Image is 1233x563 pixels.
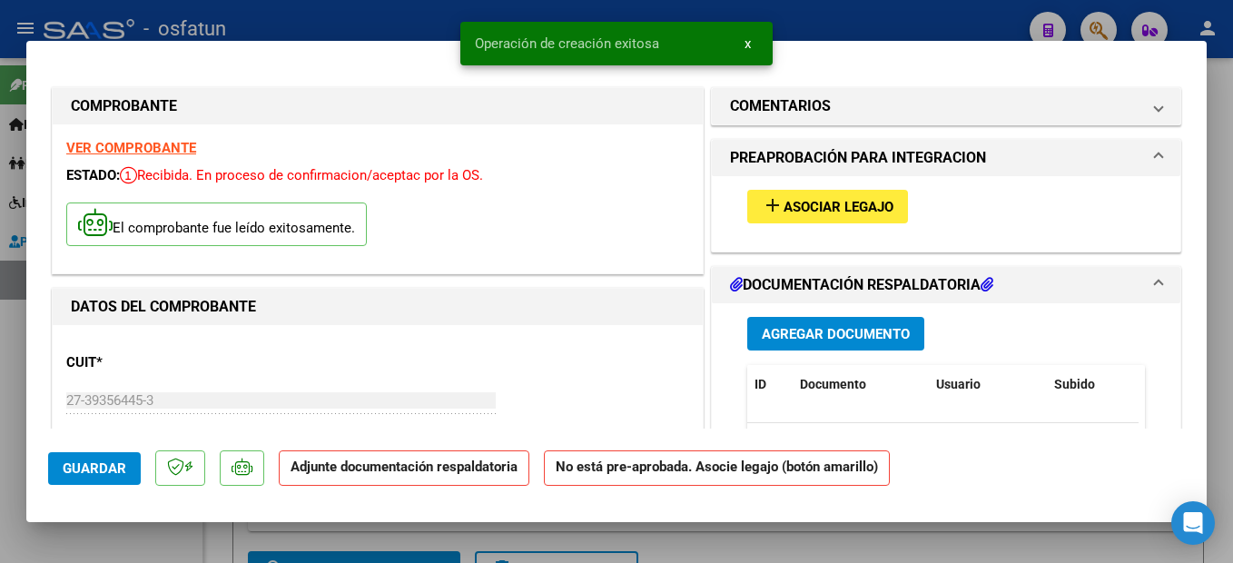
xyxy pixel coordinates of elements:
span: Subido [1054,377,1095,391]
span: ID [755,377,766,391]
mat-expansion-panel-header: PREAPROBACIÓN PARA INTEGRACION [712,140,1180,176]
strong: No está pre-aprobada. Asocie legajo (botón amarillo) [544,450,890,486]
p: CUIT [66,352,253,373]
strong: DATOS DEL COMPROBANTE [71,298,256,315]
span: Usuario [936,377,981,391]
span: Operación de creación exitosa [475,35,659,53]
h1: DOCUMENTACIÓN RESPALDATORIA [730,274,993,296]
div: Open Intercom Messenger [1171,501,1215,545]
button: Agregar Documento [747,317,924,351]
datatable-header-cell: Usuario [929,365,1047,404]
strong: COMPROBANTE [71,97,177,114]
datatable-header-cell: Documento [793,365,929,404]
datatable-header-cell: ID [747,365,793,404]
mat-icon: add [762,194,784,216]
button: Asociar Legajo [747,190,908,223]
strong: Adjunte documentación respaldatoria [291,459,518,475]
button: x [730,27,765,60]
span: Documento [800,377,866,391]
button: Guardar [48,452,141,485]
span: x [745,35,751,52]
a: VER COMPROBANTE [66,140,196,156]
span: Recibida. En proceso de confirmacion/aceptac por la OS. [120,167,483,183]
div: No data to display [747,423,1139,469]
p: El comprobante fue leído exitosamente. [66,202,367,247]
span: Asociar Legajo [784,199,893,215]
h1: PREAPROBACIÓN PARA INTEGRACION [730,147,986,169]
datatable-header-cell: Acción [1138,365,1228,404]
mat-expansion-panel-header: COMENTARIOS [712,88,1180,124]
span: Guardar [63,460,126,477]
h1: COMENTARIOS [730,95,831,117]
span: Agregar Documento [762,326,910,342]
mat-expansion-panel-header: DOCUMENTACIÓN RESPALDATORIA [712,267,1180,303]
datatable-header-cell: Subido [1047,365,1138,404]
span: ESTADO: [66,167,120,183]
div: PREAPROBACIÓN PARA INTEGRACION [712,176,1180,252]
